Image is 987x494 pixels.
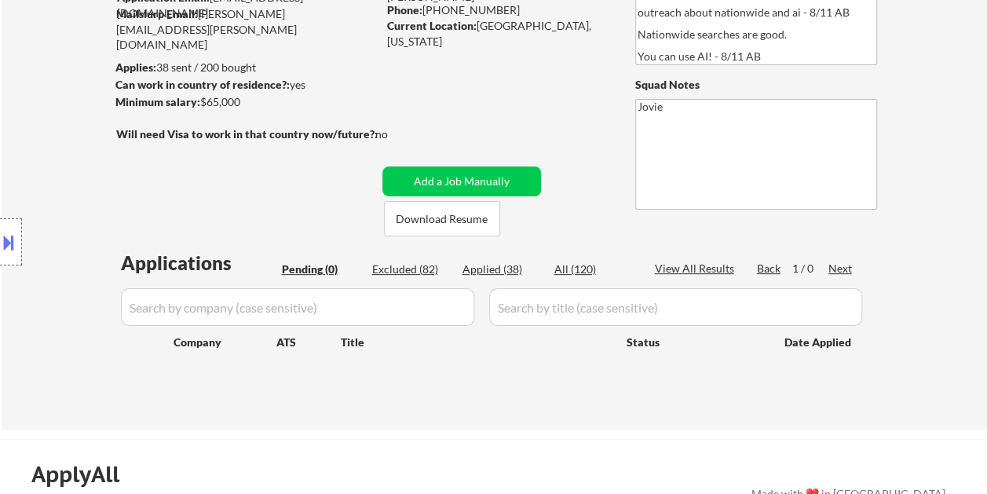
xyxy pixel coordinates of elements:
div: 1 / 0 [792,261,828,276]
div: Status [627,328,762,356]
div: ATS [276,335,341,350]
div: yes [115,77,372,93]
strong: Can work in country of residence?: [115,78,290,91]
div: no [375,126,420,142]
div: Title [341,335,612,350]
input: Search by company (case sensitive) [121,288,474,326]
div: Back [757,261,782,276]
div: All (120) [554,262,633,277]
button: Download Resume [384,201,500,236]
div: $65,000 [115,94,377,110]
strong: Mailslurp Email: [116,7,198,20]
button: Add a Job Manually [382,166,541,196]
div: ApplyAll [31,461,137,488]
div: [GEOGRAPHIC_DATA], [US_STATE] [387,18,609,49]
div: 38 sent / 200 bought [115,60,377,75]
strong: Applies: [115,60,156,74]
div: [PHONE_NUMBER] [387,2,609,18]
div: Date Applied [784,335,854,350]
div: Squad Notes [635,77,877,93]
input: Search by title (case sensitive) [489,288,862,326]
div: [PERSON_NAME][EMAIL_ADDRESS][PERSON_NAME][DOMAIN_NAME] [116,6,377,53]
div: Excluded (82) [372,262,451,277]
div: Next [828,261,854,276]
strong: Phone: [387,3,422,16]
div: Pending (0) [282,262,360,277]
strong: Minimum salary: [115,95,200,108]
div: View All Results [655,261,739,276]
strong: Current Location: [387,19,477,32]
div: Applied (38) [462,262,541,277]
